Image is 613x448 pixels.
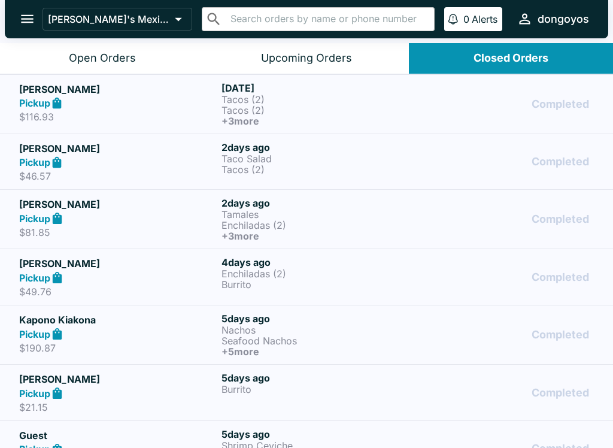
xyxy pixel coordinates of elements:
strong: Pickup [19,97,50,109]
p: Alerts [472,13,497,25]
strong: Pickup [19,388,50,399]
p: Tamales [221,209,419,220]
span: 2 days ago [221,141,270,153]
span: 5 days ago [221,372,270,384]
span: 4 days ago [221,256,271,268]
p: $49.76 [19,286,217,298]
strong: Pickup [19,213,50,225]
p: $46.57 [19,170,217,182]
input: Search orders by name or phone number [227,11,429,28]
p: 0 [463,13,469,25]
p: Tacos (2) [221,105,419,116]
h5: [PERSON_NAME] [19,82,217,96]
h5: [PERSON_NAME] [19,197,217,211]
p: Burrito [221,279,419,290]
h6: [DATE] [221,82,419,94]
p: Taco Salad [221,153,419,164]
p: Tacos (2) [221,164,419,175]
h5: [PERSON_NAME] [19,141,217,156]
h5: [PERSON_NAME] [19,256,217,271]
div: Closed Orders [474,52,548,65]
h5: [PERSON_NAME] [19,372,217,386]
p: $190.87 [19,342,217,354]
strong: Pickup [19,272,50,284]
p: Burrito [221,384,419,395]
p: Enchiladas (2) [221,268,419,279]
span: 2 days ago [221,197,270,209]
h6: + 3 more [221,116,419,126]
button: open drawer [12,4,43,34]
div: dongoyos [538,12,589,26]
p: Tacos (2) [221,94,419,105]
p: Seafood Nachos [221,335,419,346]
button: dongoyos [512,6,594,32]
strong: Pickup [19,156,50,168]
h6: + 5 more [221,346,419,357]
p: [PERSON_NAME]'s Mexican Food [48,13,170,25]
p: $21.15 [19,401,217,413]
p: $116.93 [19,111,217,123]
h5: Guest [19,428,217,443]
div: Upcoming Orders [261,52,352,65]
p: Nachos [221,325,419,335]
p: Enchiladas (2) [221,220,419,231]
strong: Pickup [19,328,50,340]
p: $81.85 [19,226,217,238]
span: 5 days ago [221,313,270,325]
button: [PERSON_NAME]'s Mexican Food [43,8,192,31]
h5: Kapono Kiakona [19,313,217,327]
div: Open Orders [69,52,136,65]
h6: + 3 more [221,231,419,241]
span: 5 days ago [221,428,270,440]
